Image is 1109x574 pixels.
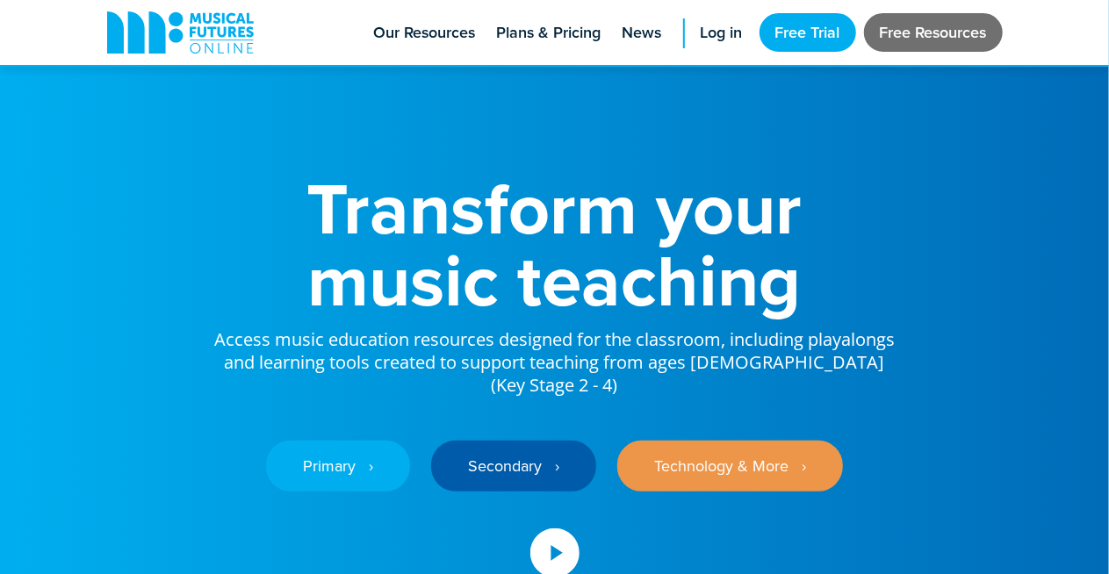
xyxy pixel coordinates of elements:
a: Technology & More ‎‏‏‎ ‎ › [617,441,843,491]
a: Secondary ‎‏‏‎ ‎ › [431,441,596,491]
a: Free Resources [864,13,1003,52]
span: Plans & Pricing [497,21,601,45]
p: Access music education resources designed for the classroom, including playalongs and learning to... [212,316,897,397]
span: Our Resources [374,21,476,45]
a: Primary ‎‏‏‎ ‎ › [266,441,410,491]
a: Free Trial [760,13,856,52]
h1: Transform your music teaching [212,172,897,316]
span: News [623,21,662,45]
span: Log in [701,21,743,45]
